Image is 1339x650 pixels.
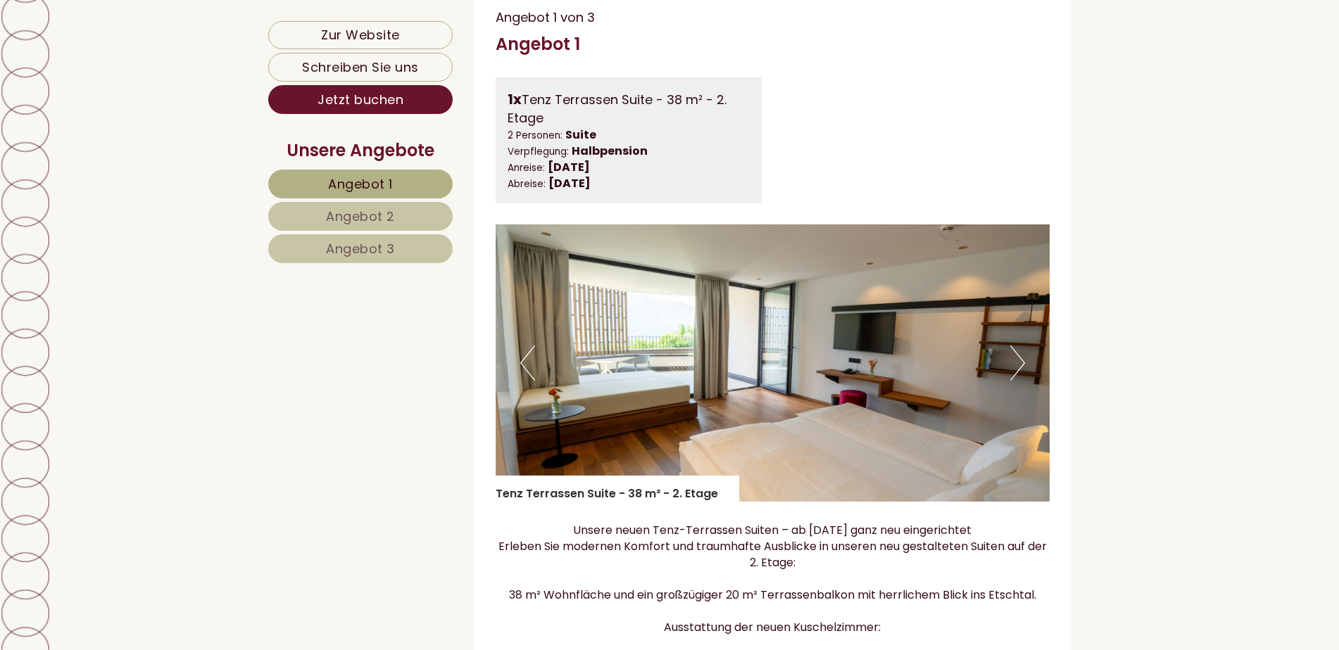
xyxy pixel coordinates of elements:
[250,11,306,34] div: [DATE]
[565,127,596,143] b: Suite
[268,53,453,82] a: Schreiben Sie uns
[508,129,562,142] small: 2 Personen:
[508,89,750,127] div: Tenz Terrassen Suite - 38 m² - 2. Etage
[268,85,453,114] a: Jetzt buchen
[268,21,453,49] a: Zur Website
[462,367,555,395] button: Senden
[1010,345,1025,381] button: Next
[548,175,591,191] b: [DATE]
[508,145,569,158] small: Verpflegung:
[496,476,739,502] div: Tenz Terrassen Suite - 38 m² - 2. Etage
[310,71,534,81] small: 12:08
[326,240,395,257] span: Angebot 3
[268,139,453,162] div: Unsere Angebote
[508,161,545,174] small: Anreise:
[508,177,546,191] small: Abreise:
[508,89,522,109] b: 1x
[572,143,648,159] b: Halbpension
[328,175,393,193] span: Angebot 1
[520,345,535,381] button: Previous
[496,32,580,56] div: Angebot 1
[303,41,544,84] div: Guten Tag, wie können wir Ihnen helfen?
[496,8,595,26] span: Angebot 1 von 3
[548,159,590,175] b: [DATE]
[496,224,1050,502] img: image
[310,44,534,55] div: Sie
[326,208,395,225] span: Angebot 2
